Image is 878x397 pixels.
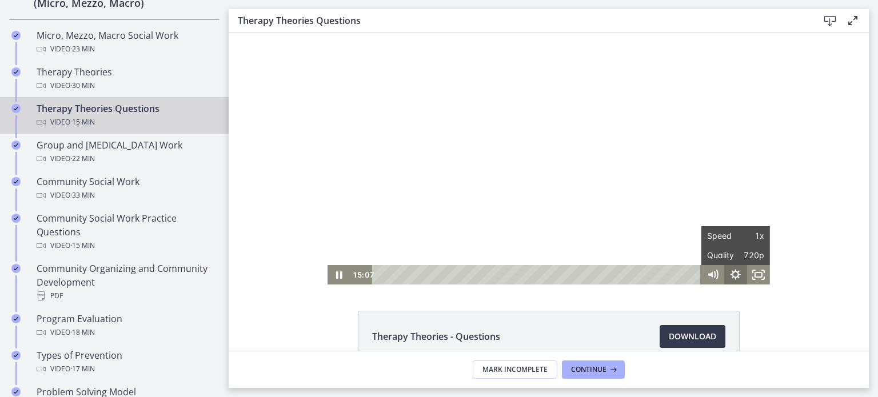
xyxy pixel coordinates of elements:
[70,152,95,166] span: · 22 min
[70,79,95,93] span: · 30 min
[478,212,507,232] span: Quality
[37,152,215,166] div: Video
[473,360,557,379] button: Mark Incomplete
[473,193,541,212] button: Speed1x
[518,232,541,251] button: Fullscreen
[507,212,536,232] span: 720p
[37,312,215,339] div: Program Evaluation
[11,314,21,323] i: Completed
[37,326,215,339] div: Video
[37,79,215,93] div: Video
[70,326,95,339] span: · 18 min
[11,264,21,273] i: Completed
[37,65,215,93] div: Therapy Theories
[11,351,21,360] i: Completed
[571,365,606,374] span: Continue
[37,362,215,376] div: Video
[562,360,625,379] button: Continue
[37,42,215,56] div: Video
[37,189,215,202] div: Video
[660,325,725,348] a: Download
[11,141,21,150] i: Completed
[37,348,215,376] div: Types of Prevention
[238,14,800,27] h3: Therapy Theories Questions
[478,193,507,212] span: Speed
[229,33,869,284] iframe: Video Lesson
[507,193,536,212] span: 1x
[37,175,215,202] div: Community Social Work
[473,212,541,232] button: Quality720p
[11,31,21,40] i: Completed
[482,365,548,374] span: Mark Incomplete
[37,289,215,303] div: PDF
[11,214,21,223] i: Completed
[70,115,95,129] span: · 15 min
[70,189,95,202] span: · 33 min
[37,29,215,56] div: Micro, Mezzo, Macro Social Work
[37,211,215,252] div: Community Social Work Practice Questions
[496,232,518,251] button: Hide settings menu
[473,232,496,251] button: Mute
[37,262,215,303] div: Community Organizing and Community Development
[37,239,215,252] div: Video
[37,102,215,129] div: Therapy Theories Questions
[70,239,95,252] span: · 15 min
[37,138,215,166] div: Group and [MEDICAL_DATA] Work
[372,330,500,343] span: Therapy Theories - Questions
[669,330,716,343] span: Download
[70,362,95,376] span: · 17 min
[11,104,21,113] i: Completed
[11,387,21,396] i: Completed
[70,42,95,56] span: · 23 min
[11,177,21,186] i: Completed
[37,115,215,129] div: Video
[11,67,21,77] i: Completed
